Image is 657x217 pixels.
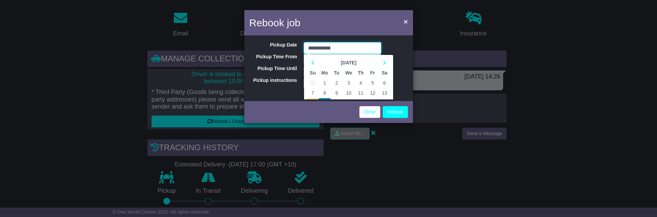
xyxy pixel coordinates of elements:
td: 2 [331,78,343,88]
span: × [404,18,408,25]
button: Close [400,14,411,28]
th: Select Month [319,58,378,68]
label: Pickup Time From [244,54,301,60]
td: 9 [331,88,343,98]
td: 7 [307,88,319,98]
td: 19 [367,98,379,108]
td: 1 [319,78,331,88]
td: 8 [319,88,331,98]
label: Pickup instructions [244,77,301,83]
td: 15 [319,98,331,108]
td: 20 [379,98,390,108]
h4: Rebook job [249,15,301,30]
td: 3 [343,78,355,88]
th: Su [307,68,319,78]
td: 4 [355,78,366,88]
td: 17 [343,98,355,108]
td: 6 [379,78,390,88]
label: Pickup Time Until [244,66,301,71]
td: 12 [367,88,379,98]
th: We [343,68,355,78]
td: 10 [343,88,355,98]
td: 18 [355,98,366,108]
label: Pickup Date [244,42,301,48]
td: 13 [379,88,390,98]
td: 14 [307,98,319,108]
th: Mo [319,68,331,78]
td: 5 [367,78,379,88]
td: 16 [331,98,343,108]
th: Th [355,68,366,78]
th: Fr [367,68,379,78]
th: Tu [331,68,343,78]
a: Close [359,106,380,118]
button: Rebook [383,106,408,118]
td: 11 [355,88,366,98]
th: Sa [379,68,390,78]
td: 31 [307,78,319,88]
